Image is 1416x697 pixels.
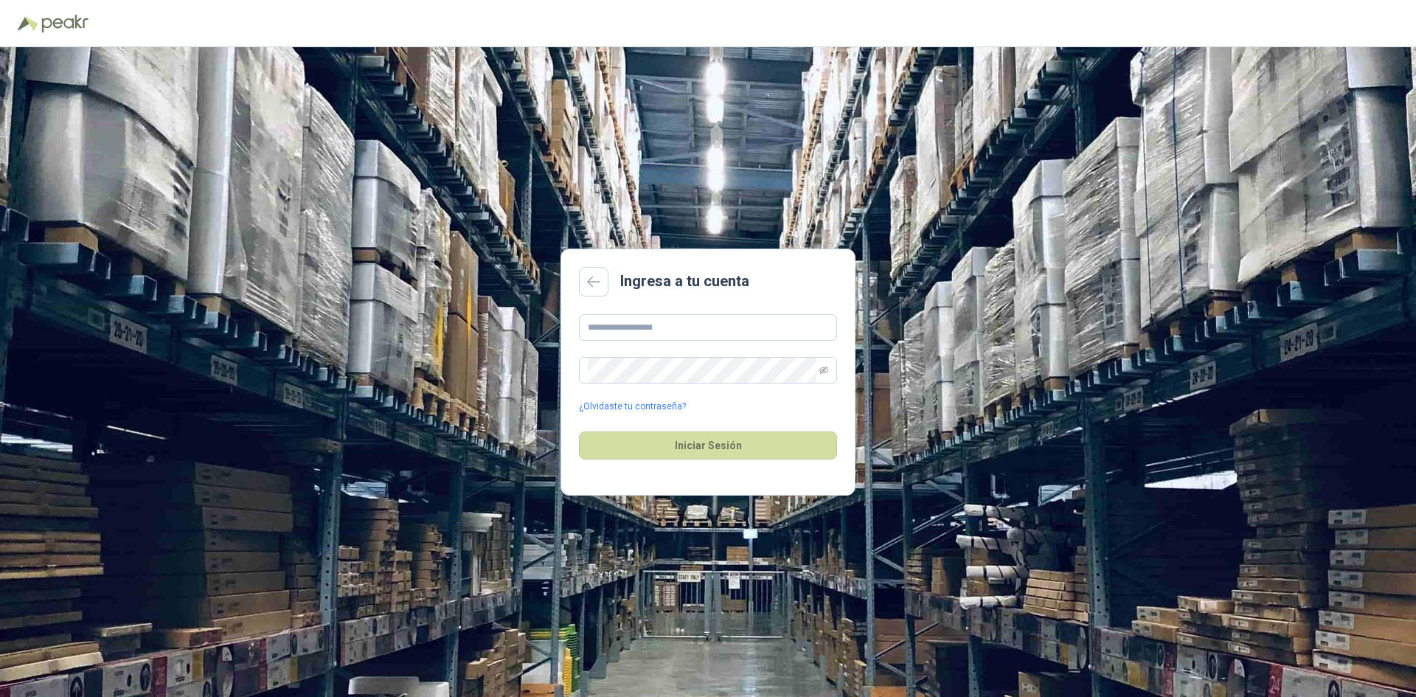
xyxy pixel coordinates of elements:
span: eye-invisible [819,366,828,375]
img: Peakr [41,15,88,32]
img: Logo [18,16,38,31]
h2: Ingresa a tu cuenta [620,270,749,293]
button: Iniciar Sesión [579,431,837,460]
a: ¿Olvidaste tu contraseña? [579,400,686,414]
